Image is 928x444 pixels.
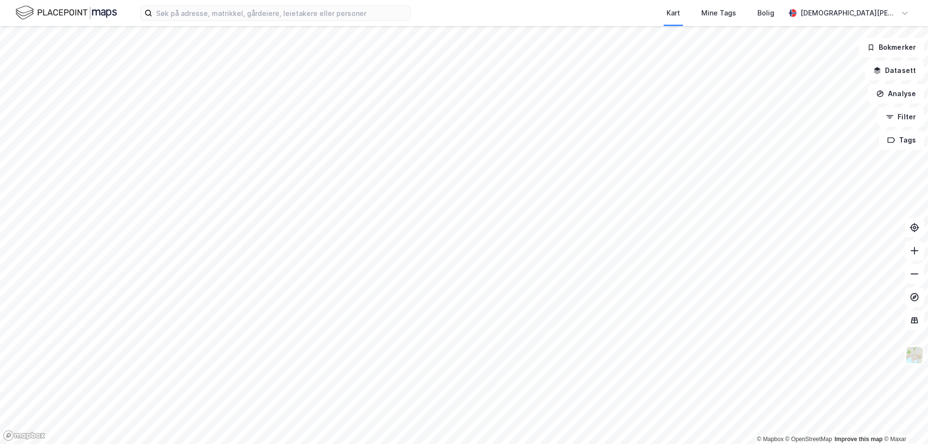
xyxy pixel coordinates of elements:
a: Mapbox homepage [3,430,45,441]
div: Kart [667,7,680,19]
button: Analyse [868,84,924,103]
a: Mapbox [757,436,783,443]
button: Filter [878,107,924,127]
iframe: Chat Widget [880,398,928,444]
input: Søk på adresse, matrikkel, gårdeiere, leietakere eller personer [152,6,410,20]
button: Tags [879,130,924,150]
div: Mine Tags [701,7,736,19]
button: Datasett [865,61,924,80]
a: OpenStreetMap [785,436,832,443]
img: Z [905,346,924,364]
div: Bolig [757,7,774,19]
div: [DEMOGRAPHIC_DATA][PERSON_NAME] [800,7,897,19]
button: Bokmerker [859,38,924,57]
a: Improve this map [835,436,883,443]
img: logo.f888ab2527a4732fd821a326f86c7f29.svg [15,4,117,21]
